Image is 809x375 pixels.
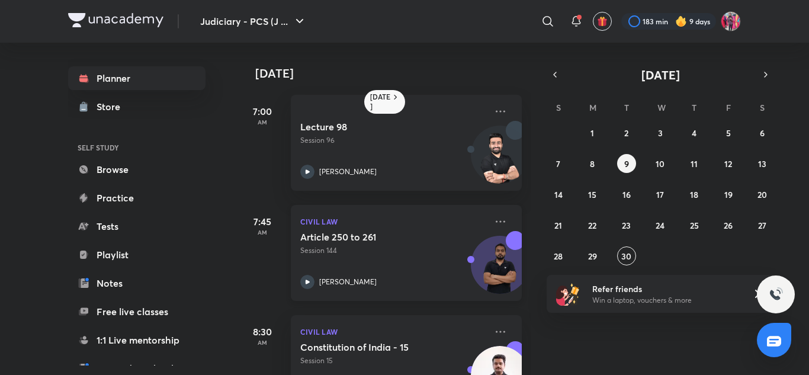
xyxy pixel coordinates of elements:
p: [PERSON_NAME] [319,277,377,287]
abbr: September 20, 2025 [757,189,767,200]
a: Practice [68,186,206,210]
abbr: September 23, 2025 [622,220,631,231]
abbr: Monday [589,102,596,113]
abbr: Wednesday [657,102,666,113]
img: streak [675,15,687,27]
p: Win a laptop, vouchers & more [592,295,738,306]
p: Session 144 [300,245,486,256]
abbr: September 1, 2025 [590,127,594,139]
button: September 9, 2025 [617,154,636,173]
button: September 7, 2025 [549,154,568,173]
button: September 14, 2025 [549,185,568,204]
button: September 1, 2025 [583,123,602,142]
button: September 11, 2025 [685,154,704,173]
a: Notes [68,271,206,295]
p: Session 96 [300,135,486,146]
abbr: September 11, 2025 [691,158,698,169]
abbr: September 15, 2025 [588,189,596,200]
img: Avatar [471,242,528,299]
button: Judiciary - PCS (J ... [193,9,314,33]
p: Session 15 [300,355,486,366]
button: September 16, 2025 [617,185,636,204]
abbr: September 17, 2025 [656,189,664,200]
abbr: September 5, 2025 [726,127,731,139]
a: Browse [68,158,206,181]
button: September 5, 2025 [719,123,738,142]
abbr: September 25, 2025 [690,220,699,231]
button: September 4, 2025 [685,123,704,142]
a: Company Logo [68,13,163,30]
button: September 23, 2025 [617,216,636,235]
button: September 24, 2025 [651,216,670,235]
a: 1:1 Live mentorship [68,328,206,352]
abbr: September 13, 2025 [758,158,766,169]
h5: 7:45 [239,214,286,229]
button: September 27, 2025 [753,216,772,235]
button: September 18, 2025 [685,185,704,204]
abbr: September 10, 2025 [656,158,664,169]
img: ttu [769,287,783,302]
a: Free live classes [68,300,206,323]
button: avatar [593,12,612,31]
button: September 3, 2025 [651,123,670,142]
p: Civil Law [300,325,486,339]
h5: Article 250 to 261 [300,231,448,243]
abbr: September 28, 2025 [554,251,563,262]
p: Civil Law [300,214,486,229]
div: Store [97,100,127,114]
button: September 21, 2025 [549,216,568,235]
abbr: September 12, 2025 [724,158,732,169]
button: September 6, 2025 [753,123,772,142]
img: referral [556,282,580,306]
abbr: September 9, 2025 [624,158,629,169]
p: [PERSON_NAME] [319,166,377,177]
abbr: September 2, 2025 [624,127,628,139]
p: AM [239,339,286,346]
a: Planner [68,66,206,90]
a: Tests [68,214,206,238]
button: September 2, 2025 [617,123,636,142]
h4: [DATE] [255,66,534,81]
img: Archita Mittal [721,11,741,31]
button: September 20, 2025 [753,185,772,204]
abbr: Thursday [692,102,696,113]
button: September 29, 2025 [583,246,602,265]
h5: 8:30 [239,325,286,339]
abbr: September 3, 2025 [658,127,663,139]
abbr: September 22, 2025 [588,220,596,231]
abbr: September 14, 2025 [554,189,563,200]
h6: [DATE] [370,92,391,111]
abbr: September 26, 2025 [724,220,733,231]
abbr: September 6, 2025 [760,127,765,139]
button: September 26, 2025 [719,216,738,235]
button: September 28, 2025 [549,246,568,265]
button: September 30, 2025 [617,246,636,265]
abbr: September 24, 2025 [656,220,664,231]
button: September 22, 2025 [583,216,602,235]
button: September 17, 2025 [651,185,670,204]
abbr: Saturday [760,102,765,113]
button: September 8, 2025 [583,154,602,173]
img: Avatar [471,132,528,189]
button: September 12, 2025 [719,154,738,173]
abbr: September 16, 2025 [622,189,631,200]
h5: Constitution of India - 15 [300,341,448,353]
button: September 13, 2025 [753,154,772,173]
abbr: Sunday [556,102,561,113]
abbr: Tuesday [624,102,629,113]
p: AM [239,118,286,126]
abbr: September 30, 2025 [621,251,631,262]
img: Company Logo [68,13,163,27]
a: Store [68,95,206,118]
abbr: September 29, 2025 [588,251,597,262]
abbr: September 8, 2025 [590,158,595,169]
abbr: Friday [726,102,731,113]
abbr: September 7, 2025 [556,158,560,169]
abbr: September 4, 2025 [692,127,696,139]
span: [DATE] [641,67,680,83]
button: September 10, 2025 [651,154,670,173]
h5: 7:00 [239,104,286,118]
p: AM [239,229,286,236]
h6: SELF STUDY [68,137,206,158]
a: Playlist [68,243,206,267]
